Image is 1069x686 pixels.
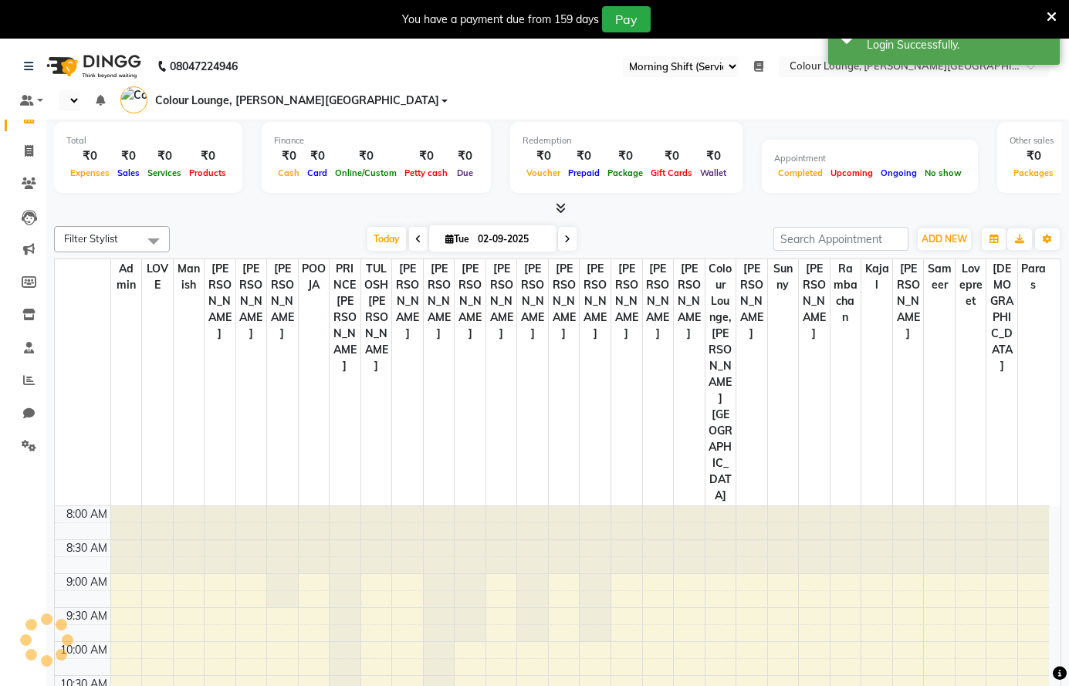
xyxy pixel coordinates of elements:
div: ₹0 [274,147,303,165]
span: Packages [1010,167,1057,178]
span: Sunny [768,259,799,295]
span: Manish [174,259,205,295]
img: logo [39,45,145,88]
div: ₹0 [401,147,452,165]
div: ₹0 [604,147,647,165]
span: Sales [113,167,144,178]
span: Tue [441,233,473,245]
div: 9:00 AM [63,574,110,590]
div: ₹0 [647,147,696,165]
span: [PERSON_NAME] [424,259,455,343]
span: Kajal [861,259,892,295]
span: [DEMOGRAPHIC_DATA] [986,259,1017,376]
div: 10:00 AM [57,642,110,658]
span: [PERSON_NAME] [236,259,267,343]
div: Finance [274,134,479,147]
span: Today [367,227,406,251]
span: POOJA [299,259,330,295]
span: [PERSON_NAME] [549,259,580,343]
span: Expenses [66,167,113,178]
div: ₹0 [303,147,331,165]
div: ₹0 [696,147,730,165]
span: Voucher [523,167,564,178]
div: Total [66,134,230,147]
span: [PERSON_NAME] [893,259,924,343]
div: 8:00 AM [63,506,110,522]
span: Gift Cards [647,167,696,178]
input: Search Appointment [773,227,908,251]
span: TULOSH [PERSON_NAME] [361,259,392,376]
span: Colour Lounge, [PERSON_NAME][GEOGRAPHIC_DATA] [155,93,439,109]
b: 08047224946 [170,45,238,88]
span: Filter Stylist [64,232,118,245]
span: Paras [1018,259,1049,295]
span: LOVE [142,259,173,295]
span: Wallet [696,167,730,178]
span: Petty cash [401,167,452,178]
span: [PERSON_NAME] [517,259,548,343]
span: Colour Lounge, [PERSON_NAME][GEOGRAPHIC_DATA] [705,259,736,505]
span: Due [453,167,477,178]
div: ₹0 [523,147,564,165]
span: Upcoming [827,167,877,178]
span: Cash [274,167,303,178]
span: Rambachan [831,259,861,327]
span: Completed [774,167,827,178]
div: ₹0 [1010,147,1057,165]
span: Services [144,167,185,178]
span: [PERSON_NAME] [486,259,517,343]
div: ₹0 [113,147,144,165]
div: 9:30 AM [63,608,110,624]
span: [PERSON_NAME] [643,259,674,343]
span: [PERSON_NAME] [205,259,235,343]
div: ₹0 [144,147,185,165]
span: Ongoing [877,167,921,178]
span: [PERSON_NAME] [267,259,298,343]
span: Package [604,167,647,178]
span: No show [921,167,966,178]
span: Online/Custom [331,167,401,178]
div: Login Successfully. [867,37,1048,53]
div: ₹0 [452,147,479,165]
button: ADD NEW [918,228,971,250]
span: Admin [111,259,142,295]
span: Sameer [924,259,955,295]
div: ₹0 [331,147,401,165]
span: Card [303,167,331,178]
button: Pay [602,6,651,32]
span: [PERSON_NAME] [580,259,611,343]
span: Products [185,167,230,178]
span: [PERSON_NAME] [736,259,767,343]
div: ₹0 [564,147,604,165]
div: ₹0 [185,147,230,165]
div: Appointment [774,152,966,165]
div: Redemption [523,134,730,147]
img: Colour Lounge, Lawrence Road [120,86,147,113]
input: 2025-09-02 [473,228,550,251]
div: ₹0 [66,147,113,165]
span: PRINCE [PERSON_NAME] [330,259,360,376]
span: Lovepreet [956,259,986,311]
span: [PERSON_NAME] [611,259,642,343]
span: [PERSON_NAME] [392,259,423,343]
span: ADD NEW [922,233,967,245]
span: [PERSON_NAME] [455,259,485,343]
span: [PERSON_NAME] [674,259,705,343]
span: Prepaid [564,167,604,178]
div: 8:30 AM [63,540,110,556]
span: [PERSON_NAME] [799,259,830,343]
div: You have a payment due from 159 days [402,12,599,28]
